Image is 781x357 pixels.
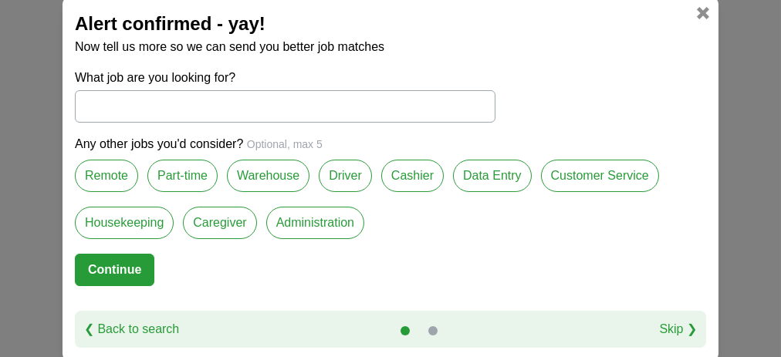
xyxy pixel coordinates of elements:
[541,160,659,192] label: Customer Service
[75,69,495,87] label: What job are you looking for?
[319,160,372,192] label: Driver
[659,320,697,338] a: Skip ❯
[453,160,532,192] label: Data Entry
[75,160,138,192] label: Remote
[227,160,309,192] label: Warehouse
[183,207,256,239] label: Caregiver
[266,207,364,239] label: Administration
[75,38,706,56] p: Now tell us more so we can send you better job matches
[381,160,444,192] label: Cashier
[75,254,154,286] button: Continue
[75,10,706,38] h2: Alert confirmed - yay!
[84,320,179,338] a: ❮ Back to search
[75,207,174,239] label: Housekeeping
[75,135,706,153] p: Any other jobs you'd consider?
[147,160,218,192] label: Part-time
[247,138,323,150] span: Optional, max 5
